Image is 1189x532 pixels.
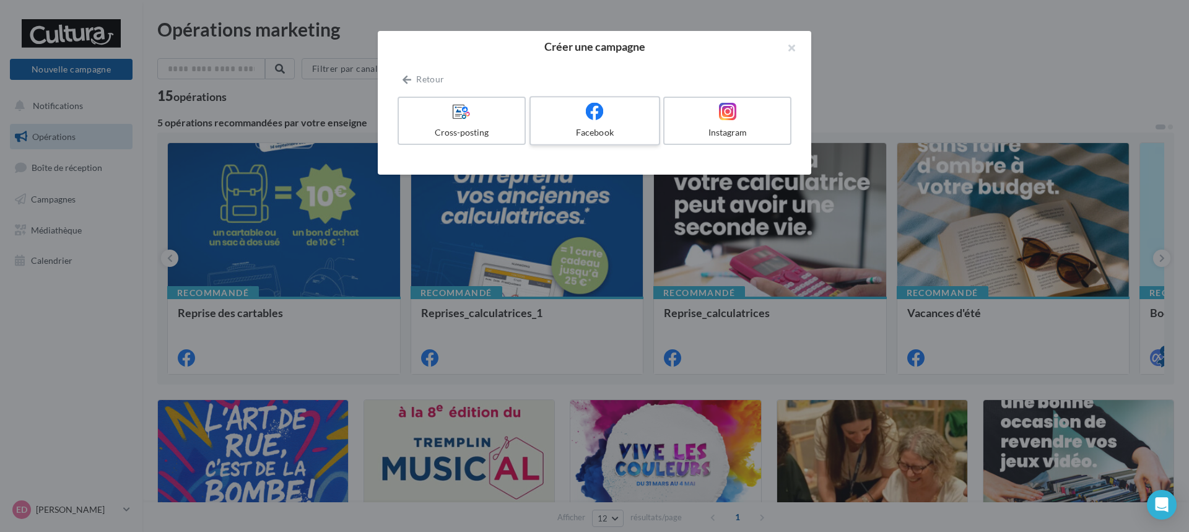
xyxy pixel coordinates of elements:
[398,41,791,52] h2: Créer une campagne
[669,126,785,139] div: Instagram
[404,126,520,139] div: Cross-posting
[1147,490,1177,520] div: Open Intercom Messenger
[536,126,653,139] div: Facebook
[398,72,449,87] button: Retour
